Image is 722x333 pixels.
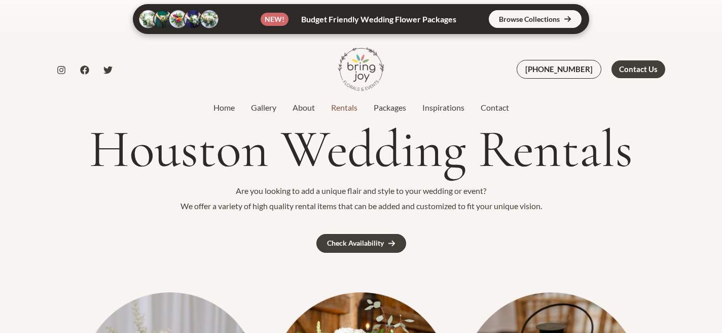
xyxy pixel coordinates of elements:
a: Rentals [323,102,366,114]
a: Packages [366,102,414,114]
a: Instagram [57,65,66,75]
a: Twitter [103,65,113,75]
a: Home [205,102,243,114]
div: Check Availability [327,240,384,247]
a: Contact [473,102,517,114]
nav: Site Navigation [205,100,517,115]
h1: Houston Wedding Rentals [57,120,665,178]
a: Contact Us [611,60,665,78]
img: Bring Joy [338,46,384,92]
a: Gallery [243,102,284,114]
p: Are you looking to add a unique flair and style to your wedding or event? We offer a variety of h... [57,183,665,213]
a: Check Availability [316,234,406,253]
a: Facebook [80,65,89,75]
a: [PHONE_NUMBER] [517,60,601,79]
a: Inspirations [414,102,473,114]
a: About [284,102,323,114]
